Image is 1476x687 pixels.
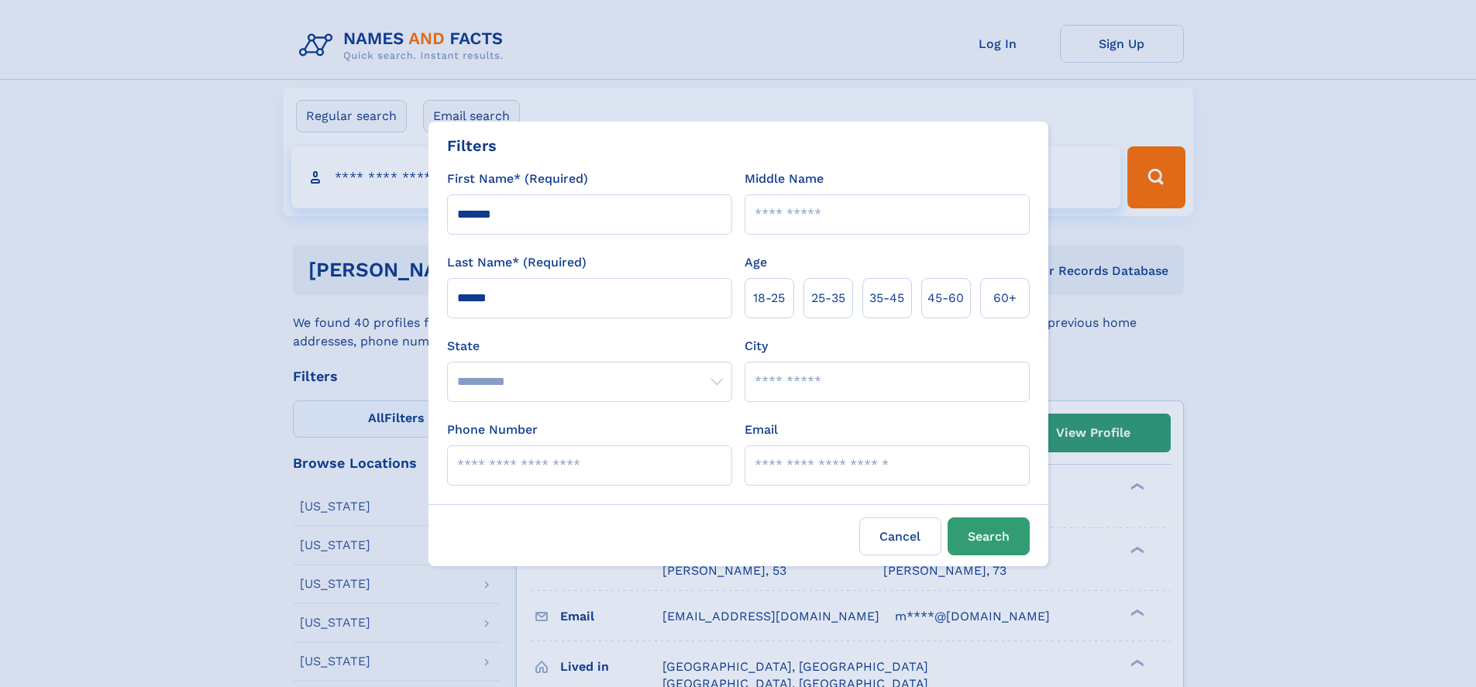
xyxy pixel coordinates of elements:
span: 18‑25 [753,289,785,307]
label: First Name* (Required) [447,170,588,188]
button: Search [948,517,1030,555]
span: 45‑60 [927,289,964,307]
label: Cancel [859,517,941,555]
div: Filters [447,134,497,157]
label: Age [745,253,767,272]
span: 60+ [993,289,1017,307]
label: Middle Name [745,170,824,188]
span: 25‑35 [811,289,845,307]
span: 35‑45 [869,289,904,307]
label: Phone Number [447,421,538,439]
label: State [447,337,732,356]
label: Last Name* (Required) [447,253,587,272]
label: City [745,337,768,356]
label: Email [745,421,778,439]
